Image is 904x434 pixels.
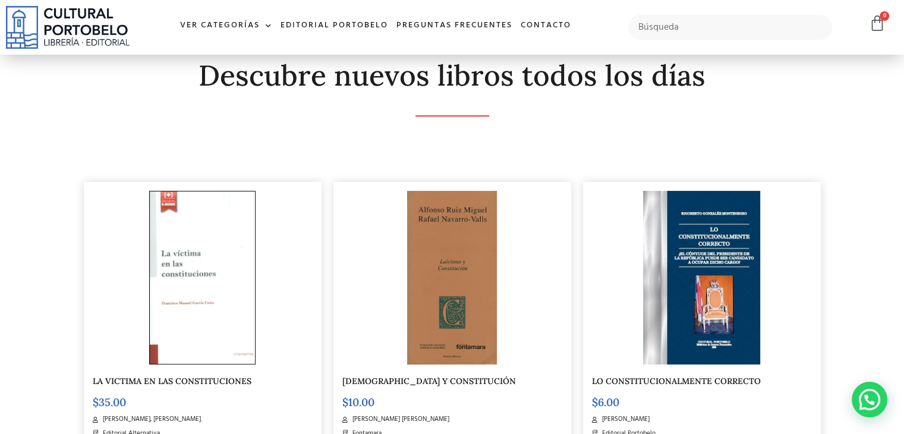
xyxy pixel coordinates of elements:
[392,13,516,39] a: Preguntas frecuentes
[93,395,99,409] span: $
[643,191,761,364] img: BA208-2.jpg
[342,395,374,409] bdi: 10.00
[176,13,276,39] a: Ver Categorías
[516,13,575,39] a: Contacto
[342,376,516,386] a: [DEMOGRAPHIC_DATA] Y CONSTITUCIÓN
[100,414,202,424] span: [PERSON_NAME], [PERSON_NAME].
[592,395,619,409] bdi: 6.00
[880,11,889,21] span: 0
[407,191,496,364] img: laicismo-3.gif
[149,191,255,364] img: la_victima_en_las-1.jpg
[599,414,650,424] span: [PERSON_NAME]
[276,13,392,39] a: Editorial Portobelo
[342,395,348,409] span: $
[93,376,251,386] a: LA VICTIMA EN LAS CONSTITUCIONES
[93,395,126,409] bdi: 35.00
[592,376,761,386] a: LO CONSTITUCIONALMENTE CORRECTO
[852,382,887,417] div: Contactar por WhatsApp
[628,15,832,40] input: Búsqueda
[84,60,821,92] h2: Descubre nuevos libros todos los días
[349,414,449,424] span: [PERSON_NAME] [PERSON_NAME]
[592,395,598,409] span: $
[869,15,886,32] a: 0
